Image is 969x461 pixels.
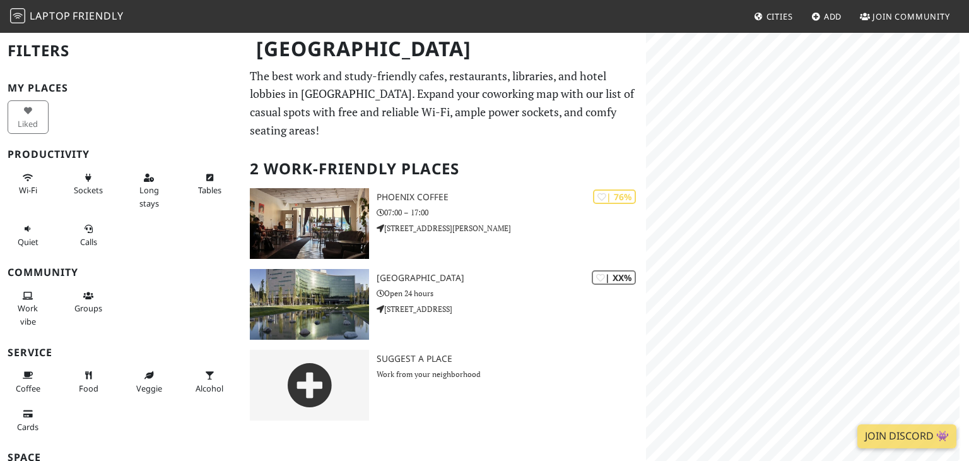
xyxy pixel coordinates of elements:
[10,8,25,23] img: LaptopFriendly
[8,82,235,94] h3: My Places
[377,207,646,219] p: 07:00 – 17:00
[18,236,38,248] span: Quiet
[8,365,49,398] button: Coffee
[8,219,49,252] button: Quiet
[10,6,124,28] a: LaptopFriendly LaptopFriendly
[129,365,170,398] button: Veggie
[189,365,230,398] button: Alcohol
[250,67,638,140] p: The best work and study-friendly cafes, restaurants, libraries, and hotel lobbies in [GEOGRAPHIC_...
[377,368,646,380] p: Work from your neighborhood
[8,404,49,437] button: Cards
[857,424,956,448] a: Join Discord 👾
[242,188,646,259] a: Phoenix Coffee | 76% Phoenix Coffee 07:00 – 17:00 [STREET_ADDRESS][PERSON_NAME]
[250,350,369,421] img: gray-place-d2bdb4477600e061c01bd816cc0f2ef0cfcb1ca9e3ad78868dd16fb2af073a21.png
[250,150,638,188] h2: 2 Work-Friendly Places
[17,421,38,433] span: Credit cards
[139,184,159,208] span: Long stays
[30,9,71,23] span: Laptop
[18,302,38,326] span: People working
[8,285,49,332] button: Work vibe
[250,188,369,259] img: Phoenix Coffee
[377,273,646,284] h3: [GEOGRAPHIC_DATA]
[824,11,842,22] span: Add
[766,11,793,22] span: Cities
[749,5,798,28] a: Cities
[855,5,955,28] a: Join Community
[129,167,170,213] button: Long stays
[68,365,109,398] button: Food
[74,302,102,314] span: Group tables
[806,5,847,28] a: Add
[74,184,103,196] span: Power sockets
[198,184,221,196] span: Work-friendly tables
[68,285,109,319] button: Groups
[250,269,369,340] img: Cleveland Clinic Main Campus
[80,236,97,248] span: Video/audio calls
[872,11,950,22] span: Join Community
[68,219,109,252] button: Calls
[8,347,235,359] h3: Service
[79,383,98,394] span: Food
[196,383,223,394] span: Alcohol
[377,303,646,315] p: [STREET_ADDRESS]
[377,354,646,364] h3: Suggest a Place
[592,270,636,285] div: | XX%
[68,167,109,201] button: Sockets
[16,383,40,394] span: Coffee
[136,383,162,394] span: Veggie
[246,32,643,66] h1: [GEOGRAPHIC_DATA]
[189,167,230,201] button: Tables
[73,9,123,23] span: Friendly
[593,189,636,204] div: | 76%
[377,192,646,203] h3: Phoenix Coffee
[8,32,235,70] h2: Filters
[8,167,49,201] button: Wi-Fi
[242,350,646,421] a: Suggest a Place Work from your neighborhood
[8,148,235,160] h3: Productivity
[19,184,37,196] span: Stable Wi-Fi
[8,266,235,278] h3: Community
[377,222,646,234] p: [STREET_ADDRESS][PERSON_NAME]
[377,287,646,299] p: Open 24 hours
[242,269,646,340] a: Cleveland Clinic Main Campus | XX% [GEOGRAPHIC_DATA] Open 24 hours [STREET_ADDRESS]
